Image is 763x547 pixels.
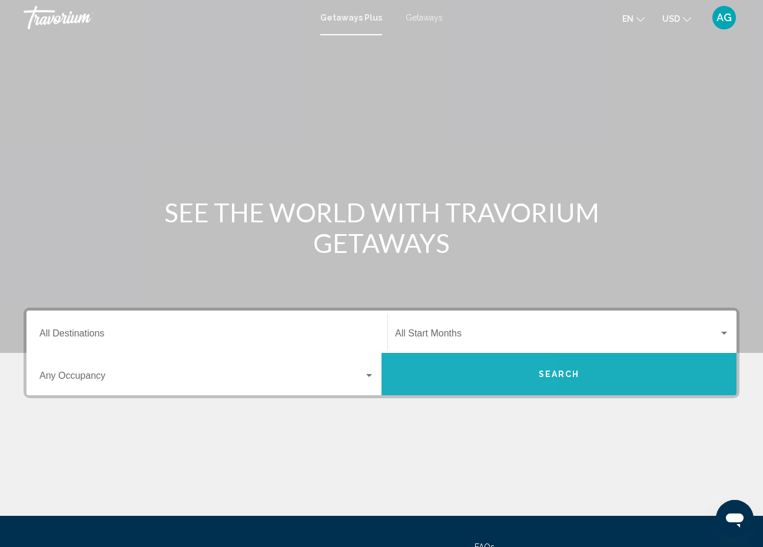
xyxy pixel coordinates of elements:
[539,370,580,379] span: Search
[406,13,443,22] a: Getaways
[622,10,645,27] button: Change language
[381,353,737,395] button: Search
[662,10,691,27] button: Change currency
[709,5,739,30] button: User Menu
[26,311,737,395] div: Search widget
[622,14,633,24] span: en
[320,13,382,22] a: Getaways Plus
[24,6,308,29] a: Travorium
[716,500,754,538] iframe: Button to launch messaging window
[662,14,680,24] span: USD
[161,197,602,258] h1: SEE THE WORLD WITH TRAVORIUM GETAWAYS
[716,12,732,24] span: AG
